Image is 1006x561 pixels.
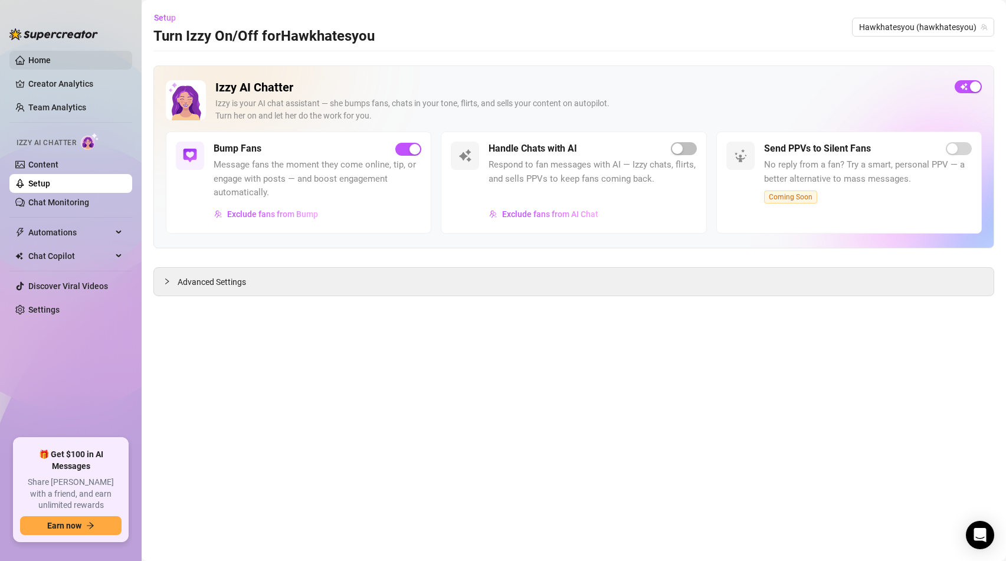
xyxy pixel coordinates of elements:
span: Respond to fan messages with AI — Izzy chats, flirts, and sells PPVs to keep fans coming back. [489,158,696,186]
img: Chat Copilot [15,252,23,260]
span: Coming Soon [764,191,817,204]
img: Izzy AI Chatter [166,80,206,120]
span: Advanced Settings [178,275,246,288]
img: logo-BBDzfeDw.svg [9,28,98,40]
button: Exclude fans from Bump [214,205,319,224]
span: Share [PERSON_NAME] with a friend, and earn unlimited rewards [20,477,122,511]
span: Earn now [47,521,81,530]
button: Exclude fans from AI Chat [489,205,599,224]
h3: Turn Izzy On/Off for Hawkhatesyou [153,27,375,46]
h5: Bump Fans [214,142,261,156]
span: Izzy AI Chatter [17,137,76,149]
div: collapsed [163,275,178,288]
a: Chat Monitoring [28,198,89,207]
a: Settings [28,305,60,314]
a: Setup [28,179,50,188]
img: svg%3e [489,210,497,218]
a: Content [28,160,58,169]
h2: Izzy AI Chatter [215,80,945,95]
img: svg%3e [214,210,222,218]
span: 🎁 Get $100 in AI Messages [20,449,122,472]
h5: Send PPVs to Silent Fans [764,142,871,156]
span: Setup [154,13,176,22]
h5: Handle Chats with AI [489,142,577,156]
img: svg%3e [733,149,748,163]
button: Setup [153,8,185,27]
span: collapsed [163,278,171,285]
span: thunderbolt [15,228,25,237]
span: Hawkhatesyou (hawkhatesyou) [859,18,987,36]
span: Automations [28,223,112,242]
a: Team Analytics [28,103,86,112]
span: Exclude fans from AI Chat [502,209,598,219]
img: svg%3e [183,149,197,163]
span: arrow-right [86,521,94,530]
div: Izzy is your AI chat assistant — she bumps fans, chats in your tone, flirts, and sells your conte... [215,97,945,122]
span: Message fans the moment they come online, tip, or engage with posts — and boost engagement automa... [214,158,421,200]
a: Creator Analytics [28,74,123,93]
img: svg%3e [458,149,472,163]
span: team [981,24,988,31]
a: Home [28,55,51,65]
span: No reply from a fan? Try a smart, personal PPV — a better alternative to mass messages. [764,158,972,186]
img: AI Chatter [81,133,99,150]
span: Exclude fans from Bump [227,209,318,219]
span: Chat Copilot [28,247,112,265]
a: Discover Viral Videos [28,281,108,291]
div: Open Intercom Messenger [966,521,994,549]
button: Earn nowarrow-right [20,516,122,535]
